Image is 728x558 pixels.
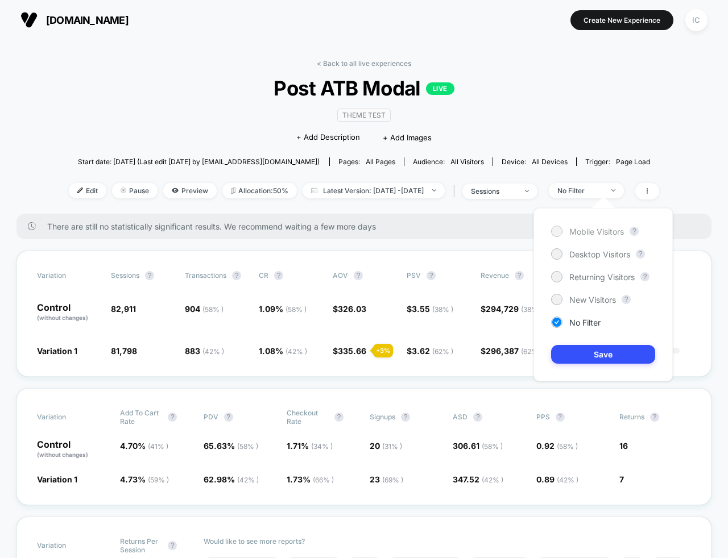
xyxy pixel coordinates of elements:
[515,271,524,280] button: ?
[525,190,529,192] img: end
[111,346,137,356] span: 81,798
[426,82,454,95] p: LIVE
[521,347,542,356] span: ( 62 % )
[17,11,132,29] button: [DOMAIN_NAME]
[231,188,235,194] img: rebalance
[427,271,436,280] button: ?
[334,413,344,422] button: ?
[401,413,410,422] button: ?
[313,476,334,484] span: ( 66 % )
[611,189,615,191] img: end
[482,442,503,451] span: ( 58 % )
[616,157,650,166] span: Page Load
[222,183,297,198] span: Allocation: 50%
[557,442,578,451] span: ( 58 % )
[120,537,162,554] span: Returns Per Session
[121,188,126,193] img: end
[338,157,395,166] div: Pages:
[619,441,628,451] span: 16
[407,271,421,280] span: PSV
[532,157,568,166] span: all devices
[259,304,307,314] span: 1.09 %
[536,413,550,421] span: PPS
[185,271,226,280] span: Transactions
[20,11,38,28] img: Visually logo
[630,227,639,236] button: ?
[450,183,462,199] span: |
[569,272,635,282] span: Returning Visitors
[453,413,468,421] span: ASD
[453,474,503,484] span: 347.52
[37,440,109,459] p: Control
[685,9,708,31] div: IC
[311,442,333,451] span: ( 34 % )
[450,157,484,166] span: All Visitors
[354,271,363,280] button: ?
[46,14,129,26] span: [DOMAIN_NAME]
[432,347,453,356] span: ( 62 % )
[287,409,329,426] span: Checkout Rate
[636,249,645,259] button: ?
[482,476,503,484] span: ( 42 % )
[569,249,630,259] span: Desktop Visitors
[370,413,395,421] span: Signups
[286,305,307,314] span: ( 58 % )
[486,346,542,356] span: 296,387
[37,537,100,554] span: Variation
[98,76,630,100] span: Post ATB Modal
[536,441,578,451] span: 0.92
[619,413,644,421] span: Returns
[570,10,673,30] button: Create New Experience
[481,271,509,280] span: Revenue
[120,409,162,426] span: Add To Cart Rate
[296,132,360,143] span: + Add Description
[237,442,258,451] span: ( 58 % )
[370,441,402,451] span: 20
[432,305,453,314] span: ( 38 % )
[569,227,624,236] span: Mobile Visitors
[287,441,333,451] span: 1.71 %
[383,133,432,142] span: + Add Images
[204,413,218,421] span: PDV
[286,347,307,356] span: ( 42 % )
[185,346,224,356] span: 883
[682,9,711,32] button: IC
[521,305,542,314] span: ( 38 % )
[337,109,391,122] span: Theme Test
[303,183,445,198] span: Latest Version: [DATE] - [DATE]
[274,271,283,280] button: ?
[317,59,411,68] a: < Back to all live experiences
[407,346,453,356] span: $
[204,474,259,484] span: 62.98 %
[77,188,83,193] img: edit
[412,304,453,314] span: 3.55
[47,222,689,231] span: There are still no statistically significant results. We recommend waiting a few more days
[37,409,100,426] span: Variation
[202,347,224,356] span: ( 42 % )
[333,346,366,356] span: $
[311,188,317,193] img: calendar
[413,157,484,166] div: Audience:
[432,189,436,191] img: end
[224,413,233,422] button: ?
[185,304,224,314] span: 904
[382,476,403,484] span: ( 69 % )
[585,157,650,166] div: Trigger:
[382,442,402,451] span: ( 31 % )
[37,346,77,356] span: Variation 1
[373,344,393,357] div: + 3 %
[551,345,655,364] button: Save
[168,541,177,550] button: ?
[486,304,542,314] span: 294,729
[145,271,154,280] button: ?
[37,314,88,321] span: (without changes)
[120,474,169,484] span: 4.73 %
[407,304,453,314] span: $
[333,271,348,280] span: AOV
[287,474,334,484] span: 1.73 %
[473,413,482,422] button: ?
[237,476,259,484] span: ( 42 % )
[112,183,158,198] span: Pause
[148,442,168,451] span: ( 41 % )
[168,413,177,422] button: ?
